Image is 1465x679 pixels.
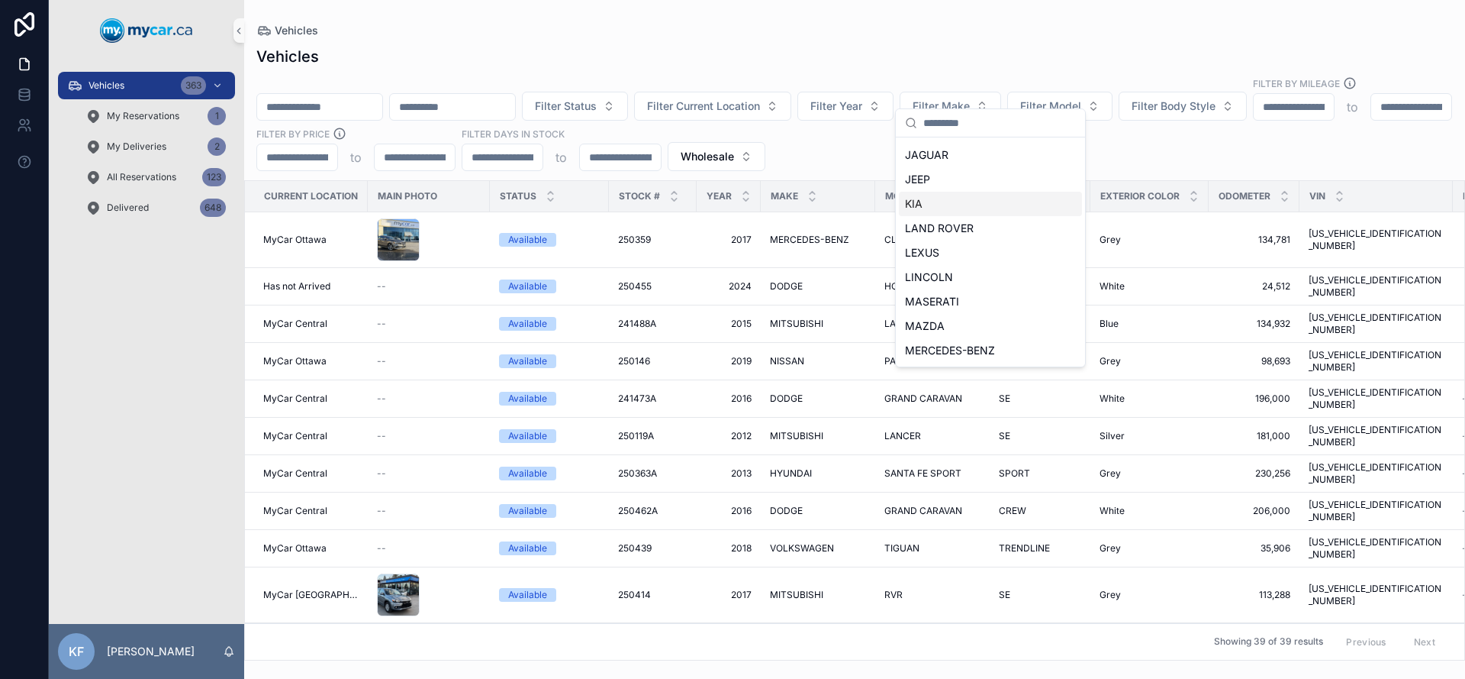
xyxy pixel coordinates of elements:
a: Vehicles [256,23,318,38]
a: 250119A [618,430,687,442]
a: 2019 [706,355,752,367]
span: MERCEDES-BENZ [905,343,995,358]
a: LANCER [884,430,980,442]
span: SE [999,393,1010,405]
a: Grey [1100,355,1199,367]
span: 250462A [618,505,658,517]
span: -- [377,355,386,367]
span: MyCar Ottawa [263,234,327,246]
a: 35,906 [1218,542,1290,555]
span: LANCER [884,318,921,330]
a: MyCar [GEOGRAPHIC_DATA] [263,589,359,601]
button: Select Button [1119,92,1247,121]
a: 250359 [618,234,687,246]
span: Silver [1100,430,1125,442]
a: DODGE [770,505,866,517]
div: Suggestions [896,137,1085,367]
a: SE [999,589,1081,601]
p: to [555,148,567,167]
span: Has not Arrived [263,280,330,293]
div: Available [508,588,547,602]
a: MITSUBISHI [770,589,866,601]
a: 2024 [706,280,752,293]
a: MERCEDES-BENZ [770,234,866,246]
span: MAZDA [905,318,945,334]
a: 230,256 [1218,467,1290,480]
p: to [1347,98,1358,116]
span: [US_VEHICLE_IDENTIFICATION_NUMBER] [1309,386,1444,411]
a: White [1100,280,1199,293]
a: Available [499,467,600,480]
a: Available [499,588,600,602]
span: 250439 [618,542,652,555]
span: [US_VEHICLE_IDENTIFICATION_NUMBER] [1309,499,1444,523]
a: 196,000 [1218,393,1290,405]
div: Available [508,280,547,293]
span: [US_VEHICLE_IDENTIFICATION_NUMBER] [1309,461,1444,486]
a: -- [377,467,481,480]
a: GRAND CARAVAN [884,393,980,405]
a: Available [499,429,600,443]
a: 181,000 [1218,430,1290,442]
span: KF [69,642,84,661]
span: 250359 [618,234,651,246]
span: [US_VEHICLE_IDENTIFICATION_NUMBER] [1309,424,1444,448]
a: SE [999,393,1081,405]
span: DODGE [770,393,803,405]
span: [US_VEHICLE_IDENTIFICATION_NUMBER] [1309,312,1444,336]
span: MyCar Ottawa [263,542,327,555]
span: 2017 [706,589,752,601]
a: -- [377,318,481,330]
span: NISSAN [770,355,804,367]
h1: Vehicles [256,46,319,67]
span: -- [377,542,386,555]
a: MyCar Central [263,430,359,442]
span: MERCEDES-BENZ [770,234,849,246]
span: 2016 [706,505,752,517]
span: Filter Status [535,99,597,114]
span: 2018 [706,542,752,555]
span: My Reservations [107,110,179,122]
span: RVR [884,589,903,601]
div: 1 [208,107,226,125]
a: Available [499,317,600,331]
span: JAGUAR [905,147,948,163]
span: Grey [1100,467,1121,480]
a: [US_VEHICLE_IDENTIFICATION_NUMBER] [1309,228,1444,252]
a: 241473A [618,393,687,405]
a: 134,932 [1218,318,1290,330]
span: JEEP [905,172,930,187]
span: DODGE [770,280,803,293]
span: Status [500,190,536,202]
span: [US_VEHICLE_IDENTIFICATION_NUMBER] [1309,349,1444,373]
div: Available [508,504,547,518]
span: Filter Model [1020,99,1081,114]
span: VOLKSWAGEN [770,542,834,555]
span: 250363A [618,467,657,480]
div: 2 [208,137,226,156]
span: SE [999,430,1010,442]
a: Available [499,392,600,406]
div: Available [508,542,547,555]
span: KIA [905,196,922,212]
a: VOLKSWAGEN [770,542,866,555]
a: Grey [1100,589,1199,601]
a: 206,000 [1218,505,1290,517]
a: -- [377,430,481,442]
span: SE [999,589,1010,601]
span: 250146 [618,355,650,367]
span: Main Photo [378,190,437,202]
span: DODGE [770,505,803,517]
a: Has not Arrived [263,280,359,293]
a: HYUNDAI [770,467,866,480]
span: Model [885,190,918,202]
span: Make [771,190,798,202]
a: Available [499,354,600,368]
a: MyCar Central [263,318,359,330]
